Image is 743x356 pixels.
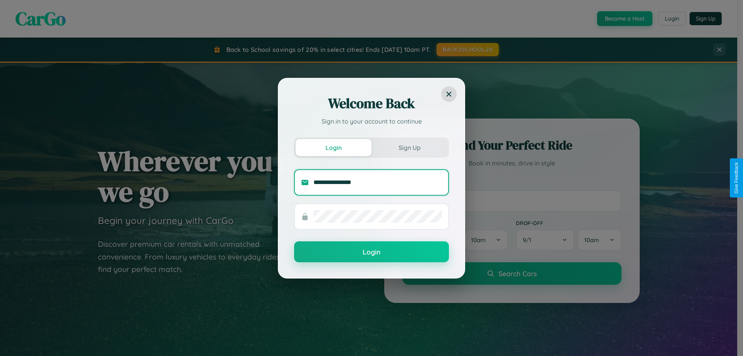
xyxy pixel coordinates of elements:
[294,117,449,126] p: Sign in to your account to continue
[371,139,447,156] button: Sign Up
[294,94,449,113] h2: Welcome Back
[294,241,449,262] button: Login
[296,139,371,156] button: Login
[734,162,739,194] div: Give Feedback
